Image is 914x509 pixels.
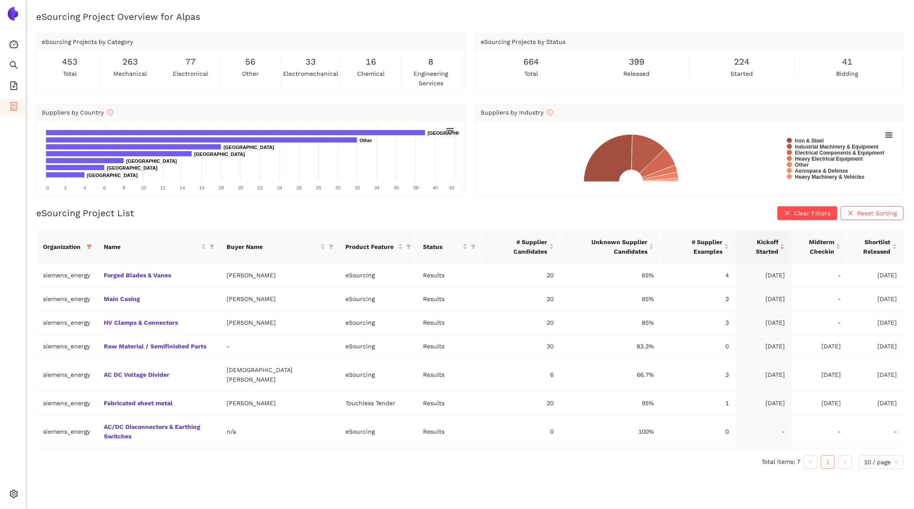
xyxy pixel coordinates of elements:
[404,240,413,253] span: filter
[43,242,83,251] span: Organization
[795,144,879,150] text: Industrial Machinery & Equipment
[481,358,561,391] td: 6
[838,455,852,469] button: right
[417,415,481,448] td: Results
[42,38,133,45] span: eSourcing Projects by Category
[561,311,661,335] td: 85%
[219,185,224,190] text: 18
[795,174,865,180] text: Heavy Machinery & Vehicles
[848,210,854,217] span: close
[194,152,245,157] text: [GEOGRAPHIC_DATA]
[795,156,863,162] text: Heavy Electrical Equipment
[481,415,561,448] td: 0
[220,230,339,264] th: this column's title is Buyer Name,this column is sortable
[857,208,897,218] span: Reset Sorting
[481,38,566,45] span: eSourcing Projects by Status
[736,287,792,311] td: [DATE]
[339,415,417,448] td: eSourcing
[864,456,898,469] span: 10 / page
[804,455,818,469] button: left
[736,311,792,335] td: [DATE]
[848,264,904,287] td: [DATE]
[792,230,848,264] th: this column's title is Midterm Checkin,this column is sortable
[848,335,904,358] td: [DATE]
[433,185,438,190] text: 40
[36,415,97,448] td: siemens_energy
[417,335,481,358] td: Results
[84,185,86,190] text: 4
[36,10,904,23] h2: eSourcing Project Overview for Alpas
[792,415,848,448] td: -
[173,69,208,78] span: electronical
[561,391,661,415] td: 95%
[42,109,113,116] span: Suppliers by Country
[469,240,478,253] span: filter
[220,287,339,311] td: [PERSON_NAME]
[413,185,418,190] text: 38
[336,185,341,190] text: 30
[199,185,204,190] text: 16
[339,358,417,391] td: eSourcing
[417,391,481,415] td: Results
[762,455,800,469] li: Total items: 7
[841,206,904,220] button: closeReset Sorting
[792,335,848,358] td: [DATE]
[792,264,848,287] td: -
[794,208,830,218] span: Clear Filters
[792,311,848,335] td: -
[36,335,97,358] td: siemens_energy
[123,185,125,190] text: 8
[9,37,18,54] span: dashboard
[855,237,890,256] span: Shortlist Released
[736,335,792,358] td: [DATE]
[107,165,158,171] text: [GEOGRAPHIC_DATA]
[103,185,106,190] text: 6
[185,55,196,68] span: 77
[568,237,647,256] span: Unknown Supplier Candidates
[804,455,818,469] li: Previous Page
[329,244,334,249] span: filter
[224,145,274,150] text: [GEOGRAPHIC_DATA]
[792,287,848,311] td: -
[283,69,338,78] span: electromechanical
[208,240,216,253] span: filter
[220,335,339,358] td: -
[429,55,434,68] span: 8
[799,237,834,256] span: Midterm Checkin
[792,358,848,391] td: [DATE]
[339,264,417,287] td: eSourcing
[366,55,376,68] span: 16
[417,264,481,287] td: Results
[624,69,650,78] span: released
[277,185,282,190] text: 24
[736,391,792,415] td: [DATE]
[449,185,454,190] text: 42
[661,415,736,448] td: 0
[795,138,824,144] text: Iron & Steel
[661,230,736,264] th: this column's title is # Supplier Examples,this column is sortable
[339,335,417,358] td: eSourcing
[842,459,848,465] span: right
[9,99,18,116] span: container
[838,455,852,469] li: Next Page
[62,55,78,68] span: 453
[406,244,411,249] span: filter
[661,391,736,415] td: 1
[792,391,848,415] td: [DATE]
[87,244,92,249] span: filter
[417,230,481,264] th: this column's title is Status,this column is sortable
[36,264,97,287] td: siemens_energy
[428,130,479,136] text: [GEOGRAPHIC_DATA]
[126,158,177,164] text: [GEOGRAPHIC_DATA]
[113,69,147,78] span: mechanical
[63,69,77,78] span: total
[339,287,417,311] td: eSourcing
[9,78,18,96] span: file-add
[36,358,97,391] td: siemens_energy
[661,311,736,335] td: 3
[316,185,321,190] text: 28
[848,391,904,415] td: [DATE]
[821,456,834,469] a: 1
[339,230,417,264] th: this column's title is Product Feature,this column is sortable
[104,242,199,251] span: Name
